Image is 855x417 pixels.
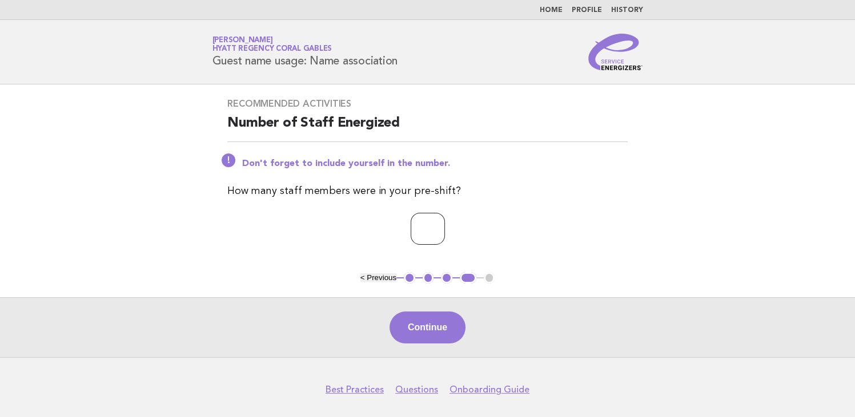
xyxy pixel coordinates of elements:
button: 3 [441,272,452,284]
a: Home [540,7,563,14]
h1: Guest name usage: Name association [212,37,398,67]
button: Continue [390,311,465,343]
a: Questions [395,384,438,395]
button: < Previous [360,273,396,282]
a: [PERSON_NAME]Hyatt Regency Coral Gables [212,37,332,52]
button: 1 [404,272,415,284]
p: Don't forget to include yourself in the number. [242,158,628,169]
button: 4 [460,272,476,284]
a: Onboarding Guide [449,384,529,395]
h2: Number of Staff Energized [227,114,628,142]
button: 2 [423,272,434,284]
p: How many staff members were in your pre-shift? [227,183,628,199]
h3: Recommended activities [227,98,628,110]
a: History [611,7,643,14]
span: Hyatt Regency Coral Gables [212,46,332,53]
a: Best Practices [326,384,384,395]
img: Service Energizers [588,34,643,70]
a: Profile [572,7,602,14]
